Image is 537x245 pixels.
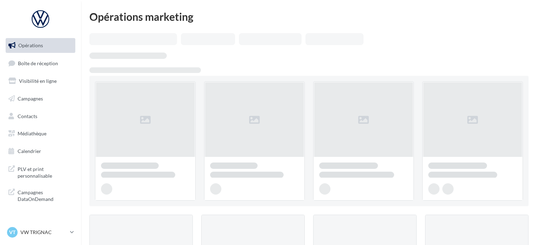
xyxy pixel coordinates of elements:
[18,42,43,48] span: Opérations
[18,148,41,154] span: Calendrier
[18,96,43,102] span: Campagnes
[4,56,77,71] a: Boîte de réception
[4,74,77,88] a: Visibilité en ligne
[9,229,15,236] span: VT
[4,91,77,106] a: Campagnes
[4,38,77,53] a: Opérations
[19,78,57,84] span: Visibilité en ligne
[4,161,77,182] a: PLV et print personnalisable
[18,164,72,179] span: PLV et print personnalisable
[18,188,72,203] span: Campagnes DataOnDemand
[4,185,77,206] a: Campagnes DataOnDemand
[18,60,58,66] span: Boîte de réception
[20,229,67,236] p: VW TRIGNAC
[18,113,37,119] span: Contacts
[89,11,529,22] div: Opérations marketing
[4,144,77,159] a: Calendrier
[4,109,77,124] a: Contacts
[18,130,46,136] span: Médiathèque
[6,226,75,239] a: VT VW TRIGNAC
[4,126,77,141] a: Médiathèque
